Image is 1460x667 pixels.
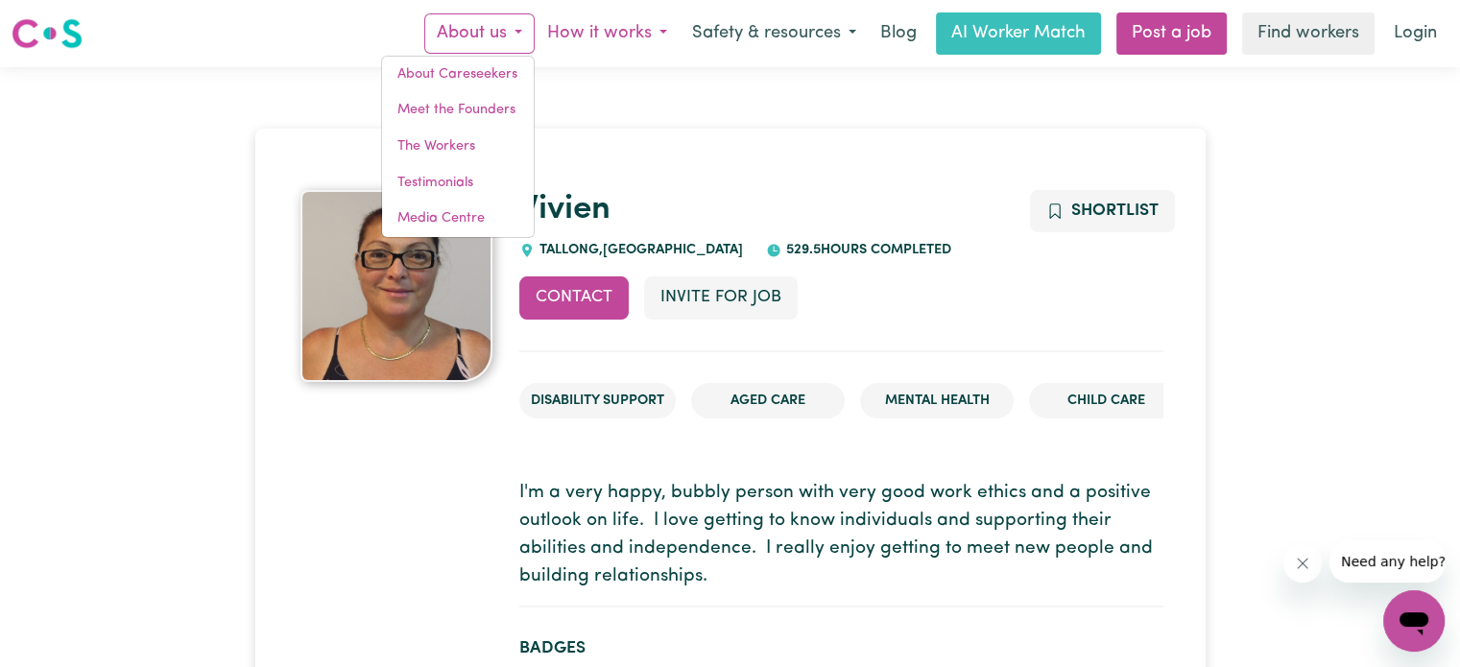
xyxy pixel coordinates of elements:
[1283,544,1322,583] iframe: Close message
[1242,12,1375,55] a: Find workers
[12,13,116,29] span: Need any help?
[12,12,83,56] a: Careseekers logo
[1116,12,1227,55] a: Post a job
[519,480,1163,590] p: I'm a very happy, bubbly person with very good work ethics and a positive outlook on life. I love...
[860,383,1014,419] li: Mental Health
[382,129,534,165] a: The Workers
[644,276,798,319] button: Invite for Job
[1071,202,1159,219] span: Shortlist
[535,243,743,257] span: TALLONG , [GEOGRAPHIC_DATA]
[680,13,869,54] button: Safety & resources
[519,383,676,419] li: Disability Support
[382,92,534,129] a: Meet the Founders
[781,243,951,257] span: 529.5 hours completed
[382,57,534,93] a: About Careseekers
[298,190,497,382] a: Vivien's profile picture'
[519,193,610,226] a: Vivien
[1383,590,1445,652] iframe: Button to launch messaging window
[869,12,928,55] a: Blog
[382,165,534,202] a: Testimonials
[1029,383,1183,419] li: Child care
[519,638,1163,658] h2: Badges
[1329,540,1445,583] iframe: Message from company
[1030,190,1175,232] button: Add to shortlist
[300,190,492,382] img: Vivien
[1382,12,1448,55] a: Login
[424,13,535,54] button: About us
[382,201,534,237] a: Media Centre
[535,13,680,54] button: How it works
[12,16,83,51] img: Careseekers logo
[936,12,1101,55] a: AI Worker Match
[381,56,535,238] div: About us
[519,276,629,319] button: Contact
[691,383,845,419] li: Aged Care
